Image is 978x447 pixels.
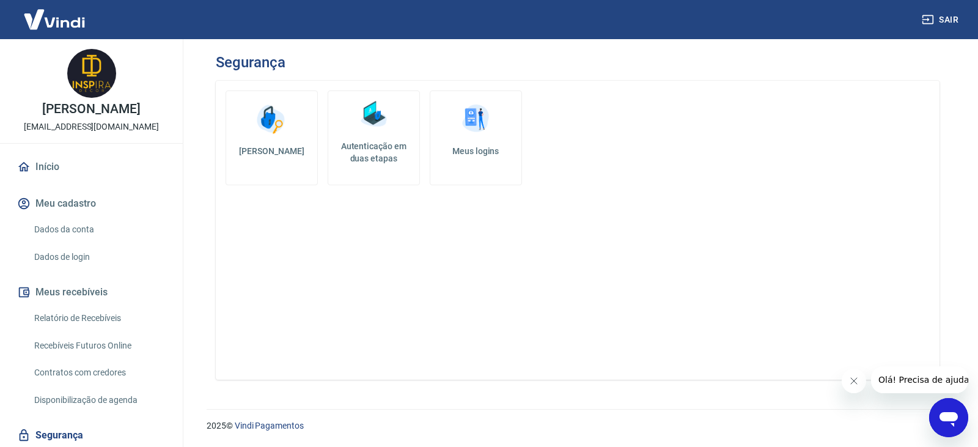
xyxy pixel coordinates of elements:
[430,91,522,185] a: Meus logins
[236,145,307,157] h5: [PERSON_NAME]
[457,101,494,138] img: Meus logins
[7,9,103,18] span: Olá! Precisa de ajuda?
[919,9,963,31] button: Sair
[29,360,168,385] a: Contratos com credores
[29,245,168,270] a: Dados de login
[29,217,168,242] a: Dados da conta
[216,54,285,71] h3: Segurança
[328,91,420,185] a: Autenticação em duas etapas
[42,103,140,116] p: [PERSON_NAME]
[15,279,168,306] button: Meus recebíveis
[871,366,968,393] iframe: Mensagem da empresa
[842,369,866,393] iframe: Fechar mensagem
[355,96,392,133] img: Autenticação em duas etapas
[15,1,94,38] img: Vindi
[207,419,949,432] p: 2025 ©
[440,145,512,157] h5: Meus logins
[29,388,168,413] a: Disponibilização de agenda
[29,306,168,331] a: Relatório de Recebíveis
[333,140,414,164] h5: Autenticação em duas etapas
[226,91,318,185] a: [PERSON_NAME]
[29,333,168,358] a: Recebíveis Futuros Online
[67,49,116,98] img: fe4531b5-9ed3-488b-be52-a9bd7b34c41f.jpeg
[253,101,290,138] img: Alterar senha
[24,120,159,133] p: [EMAIL_ADDRESS][DOMAIN_NAME]
[15,153,168,180] a: Início
[15,190,168,217] button: Meu cadastro
[929,398,968,437] iframe: Botão para abrir a janela de mensagens
[235,421,304,430] a: Vindi Pagamentos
